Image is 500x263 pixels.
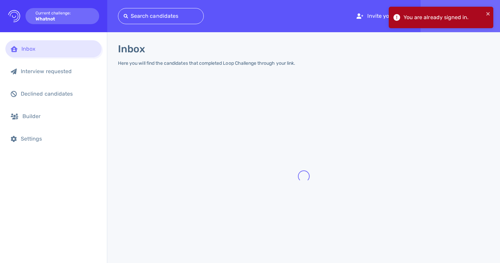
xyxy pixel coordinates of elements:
[118,60,295,66] div: Here you will find the candidates that completed Loop Challenge through your link.
[21,136,96,142] div: Settings
[403,13,484,21] div: You are already signed in.
[22,113,96,119] div: Builder
[21,68,96,74] div: Interview requested
[118,43,145,55] h1: Inbox
[486,9,491,17] button: close
[21,46,96,52] div: Inbox
[21,91,96,97] div: Declined candidates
